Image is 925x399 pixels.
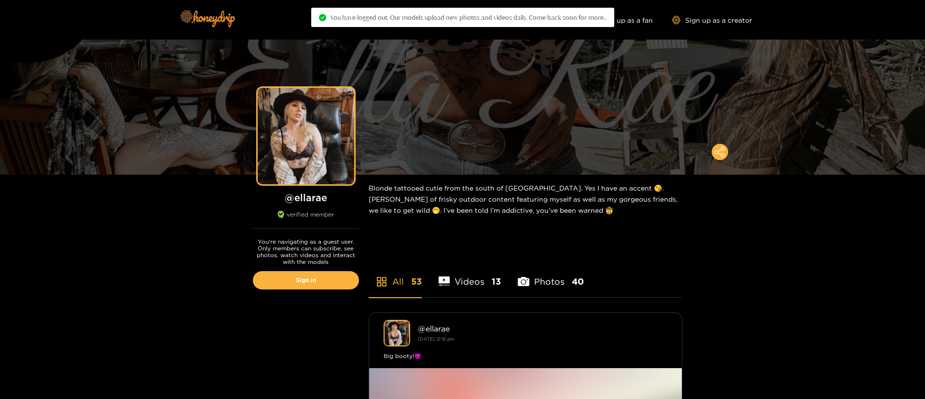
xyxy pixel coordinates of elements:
div: Blonde tattooed cutie from the south of [GEOGRAPHIC_DATA]. Yes I have an accent 😘. [PERSON_NAME] ... [369,175,682,223]
span: 53 [411,275,422,288]
div: verified member [253,211,359,229]
img: ellarae [384,320,410,346]
span: appstore [376,276,387,288]
li: Photos [518,254,584,297]
span: 40 [572,275,584,288]
li: All [369,254,422,297]
h1: @ ellarae [253,192,359,204]
div: Big booty!😈 [384,351,667,361]
div: @ ellarae [418,324,667,333]
span: You have logged out. Our models upload new photos and videos daily. Come back soon for more.. [330,14,607,21]
a: Sign up as a fan [587,16,653,24]
a: Sign in [253,271,359,289]
span: check-circle [319,14,326,21]
span: 13 [492,275,501,288]
p: You're navigating as a guest user. Only members can subscribe, see photos, watch videos and inter... [253,238,359,265]
li: Videos [439,254,501,297]
small: [DATE] 12:16 pm [418,336,455,342]
a: Sign up as a creator [672,16,752,24]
